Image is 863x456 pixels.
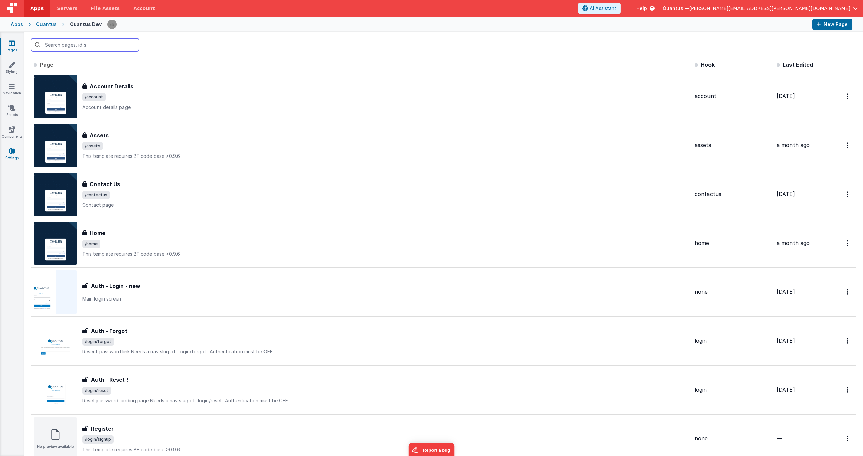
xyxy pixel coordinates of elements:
button: Options [843,383,854,397]
span: /login/signup [82,435,114,444]
span: Apps [30,5,44,12]
h3: Assets [90,131,109,139]
div: contactus [695,190,771,198]
p: Resent password link Needs a nav slug of `login/forgot` Authentication must be OFF [82,348,689,355]
div: login [695,386,771,394]
span: /login/reset [82,387,111,395]
span: File Assets [91,5,120,12]
span: Quantus — [663,5,689,12]
div: Quantus [36,21,57,28]
span: /home [82,240,100,248]
button: Options [843,236,854,250]
h3: Contact Us [90,180,120,188]
span: [DATE] [777,386,795,393]
p: This template requires BF code base >0.9.6 [82,446,689,453]
span: a month ago [777,142,810,148]
h3: Auth - Reset ! [91,376,128,384]
button: New Page [812,19,852,30]
span: [DATE] [777,93,795,99]
button: Options [843,285,854,299]
div: Apps [11,21,23,28]
div: none [695,435,771,443]
button: Options [843,432,854,446]
span: /contactus [82,191,110,199]
span: Servers [57,5,77,12]
button: Options [843,138,854,152]
img: 2445f8d87038429357ee99e9bdfcd63a [107,20,117,29]
div: login [695,337,771,345]
div: assets [695,141,771,149]
p: This template requires BF code base >0.9.6 [82,251,689,257]
span: AI Assistant [590,5,616,12]
p: Main login screen [82,295,689,302]
p: Account details page [82,104,689,111]
span: [DATE] [777,337,795,344]
h3: Auth - Login - new [91,282,140,290]
p: Reset password landing page Needs a nav slug of `login/reset` Authentication must be OFF [82,397,689,404]
span: /login/forgot [82,338,114,346]
h3: Account Details [90,82,133,90]
div: home [695,239,771,247]
p: This template requires BF code base >0.9.6 [82,153,689,160]
span: [DATE] [777,288,795,295]
span: [PERSON_NAME][EMAIL_ADDRESS][PERSON_NAME][DOMAIN_NAME] [689,5,850,12]
div: Quantus Dev [70,21,102,28]
span: — [777,435,782,442]
span: a month ago [777,239,810,246]
span: Hook [701,61,715,68]
span: Last Edited [783,61,813,68]
button: Options [843,334,854,348]
h3: Auth - Forgot [91,327,127,335]
button: Options [843,187,854,201]
div: none [695,288,771,296]
button: Quantus — [PERSON_NAME][EMAIL_ADDRESS][PERSON_NAME][DOMAIN_NAME] [663,5,858,12]
span: /assets [82,142,103,150]
button: Options [843,89,854,103]
h3: Register [91,425,114,433]
span: /account [82,93,106,101]
div: account [695,92,771,100]
span: Page [40,61,53,68]
input: Search pages, id's ... [31,38,139,51]
p: Contact page [82,202,689,208]
span: Help [636,5,647,12]
span: [DATE] [777,191,795,197]
button: AI Assistant [578,3,621,14]
h3: Home [90,229,105,237]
